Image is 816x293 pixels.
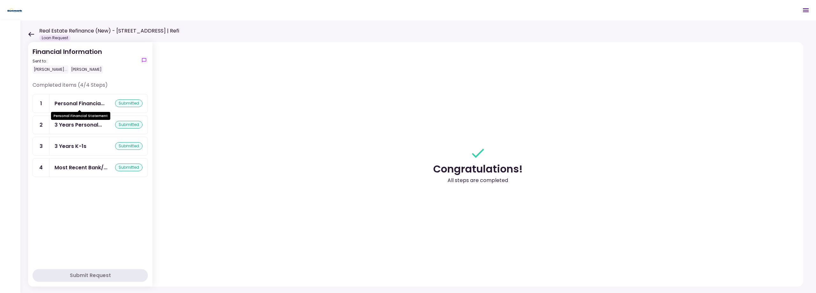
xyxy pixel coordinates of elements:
[33,116,49,134] div: 2
[115,142,142,150] div: submitted
[33,158,49,177] div: 4
[33,115,148,134] a: 23 Years Personal Federal and State Tax Returnssubmitted
[33,158,148,177] a: 4Most Recent Bank/Investment Statementssubmitted
[33,269,148,282] button: Submit Request
[798,3,813,18] button: Open menu
[51,112,110,120] div: Personal Financial Statement
[33,137,148,156] a: 33 Years K-1ssubmitted
[115,164,142,171] div: submitted
[70,65,103,74] div: [PERSON_NAME]
[33,94,49,113] div: 1
[70,272,111,279] div: Submit Request
[39,27,179,35] h1: Real Estate Refinance (New) - [STREET_ADDRESS] | Refi
[33,47,103,74] div: Financial Information
[39,35,71,41] div: Loan Request
[55,121,102,129] div: 3 Years Personal Federal and State Tax Returns
[6,5,23,15] img: Partner icon
[115,121,142,128] div: submitted
[140,56,148,64] button: show-messages
[433,161,523,177] div: Congratulations!
[33,65,69,74] div: [PERSON_NAME]...
[33,58,103,64] div: Sent to:
[33,94,148,113] a: 1Personal Financial Statementsubmitted
[55,142,86,150] div: 3 Years K-1s
[33,81,148,94] div: Completed items (4/4 Steps)
[55,164,107,172] div: Most Recent Bank/Investment Statements
[55,99,105,107] div: Personal Financial Statement
[33,137,49,155] div: 3
[115,99,142,107] div: submitted
[448,177,508,184] div: All steps are completed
